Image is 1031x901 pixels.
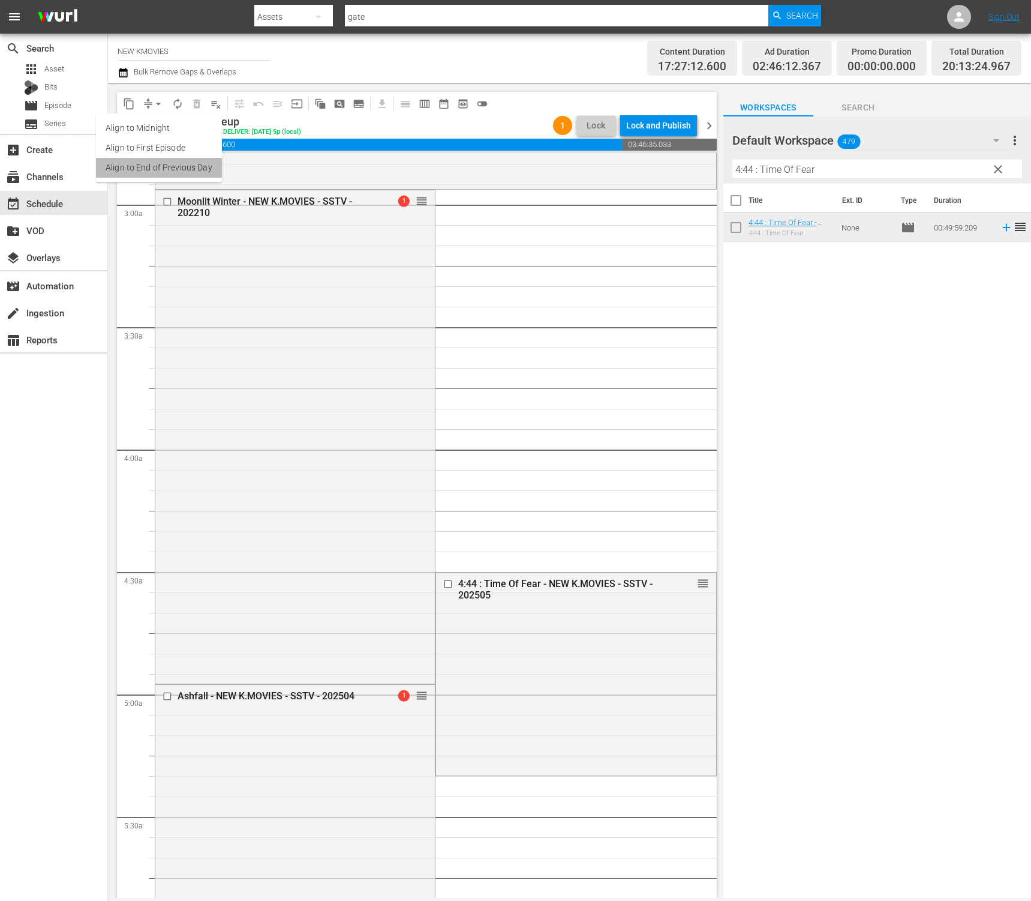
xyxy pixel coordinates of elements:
li: Align to Midnight [96,118,222,138]
span: 24 hours Lineup View is OFF [473,94,492,113]
span: 17:27:12.600 [186,139,622,151]
span: reorder [416,194,428,208]
span: Search [813,100,903,115]
span: 1 [398,690,410,701]
img: ans4CAIJ8jUAAAAAAAAAAAAAAAAAAAAAAAAgQb4GAAAAAAAAAAAAAAAAAAAAAAAAJMjXAAAAAAAAAAAAAAAAAAAAAAAAgAT5G... [29,3,86,31]
span: Clear Lineup [206,94,226,113]
span: Schedule [6,197,20,211]
span: 1 [398,196,410,207]
span: search [6,41,20,56]
td: 00:49:59.209 [929,213,995,242]
span: Series [44,118,66,130]
span: Lock [582,119,611,132]
div: Lineup [206,115,301,128]
span: calendar_view_week_outlined [419,98,431,110]
span: 479 [837,129,860,154]
td: None [837,213,896,242]
span: Search [786,5,818,26]
span: Customize Events [226,92,249,115]
span: pageview_outlined [333,98,345,110]
span: menu [7,10,22,24]
span: Reports [6,333,20,348]
span: Download as CSV [368,92,392,115]
span: Episode [901,220,915,235]
span: autorenew_outlined [172,98,184,110]
span: movie [24,98,38,113]
th: Ext. ID [835,184,894,217]
span: Month Calendar View [434,94,453,113]
span: Workspaces [723,100,813,115]
th: Type [894,184,927,217]
span: reorder [697,577,709,590]
span: Fill episodes with ad slates [268,94,287,113]
span: Channels [6,170,20,184]
span: preview_outlined [457,98,469,110]
span: VOD [6,224,20,238]
div: Ashfall - NEW K.MOVIES - SSTV - 202504 [178,690,375,702]
button: reorder [416,194,428,206]
button: clear [988,159,1007,178]
span: compress [142,98,154,110]
div: Bits [24,80,38,95]
span: 1 [553,121,572,130]
span: Series [24,117,38,131]
div: Total Duration [942,43,1011,60]
span: Week Calendar View [415,94,434,113]
li: Align to End of Previous Day [96,158,222,178]
span: auto_awesome_motion_outlined [314,98,326,110]
span: Asset [24,62,38,76]
button: reorder [697,577,709,589]
button: more_vert [1008,126,1022,155]
th: Duration [927,184,999,217]
div: 4:44 : Time Of Fear - NEW K.MOVIES - SSTV - 202505 [458,578,656,601]
span: input [291,98,303,110]
div: Default Workspace [732,124,1011,157]
button: Lock and Publish [620,115,697,136]
div: Content Duration [658,43,726,60]
span: reorder [416,689,428,702]
span: Automation [6,279,20,294]
span: 03:46:35.033 [622,139,716,151]
li: Align to First Episode [96,138,222,158]
div: Ad Duration [753,43,821,60]
span: Bulk Remove Gaps & Overlaps [132,67,236,76]
span: Copy Lineup [119,94,139,113]
span: content_copy [123,98,135,110]
span: more_vert [1008,133,1022,148]
div: 4:44 : Time Of Fear [749,229,832,237]
div: Lock and Publish [626,115,691,136]
span: 00:00:00.000 [847,60,916,74]
span: Create Search Block [330,94,349,113]
span: 02:46:12.367 [753,60,821,74]
span: Asset [44,63,64,75]
button: Lock [577,116,615,136]
span: chevron_right [702,118,717,133]
svg: Add to Schedule [1000,221,1013,234]
div: WILL DELIVER: [DATE] 5p (local) [206,128,301,136]
span: Day Calendar View [392,92,415,115]
span: reorder [1013,220,1027,234]
span: arrow_drop_down [152,98,164,110]
span: Revert to Primary Episode [249,94,268,113]
a: 4:44 : Time Of Fear - NEW K.MOVIES - SSTV - 202505 [749,218,831,245]
th: Title [749,184,835,217]
span: View Backup [453,94,473,113]
span: Bits [44,81,58,93]
span: date_range_outlined [438,98,450,110]
span: add_box [6,143,20,157]
span: 17:27:12.600 [658,60,726,74]
span: subtitles_outlined [353,98,365,110]
span: Overlays [6,251,20,265]
span: Episode [44,100,71,112]
span: Ingestion [6,306,20,321]
span: Create Series Block [349,94,368,113]
div: Promo Duration [847,43,916,60]
span: playlist_remove_outlined [210,98,222,110]
a: Sign Out [988,12,1020,22]
button: Search [768,5,821,26]
span: 20:13:24.967 [942,60,1011,74]
div: Moonlit Winter - NEW K.MOVIES - SSTV - 202210 [178,196,375,218]
span: toggle_off [476,98,488,110]
span: clear [991,162,1005,176]
button: reorder [416,689,428,701]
